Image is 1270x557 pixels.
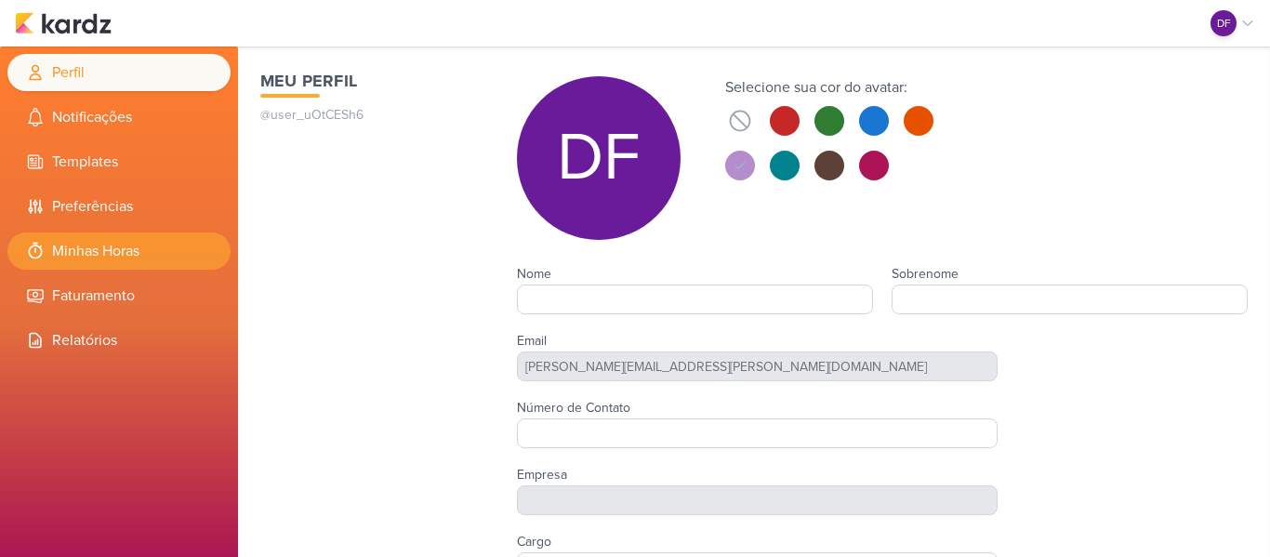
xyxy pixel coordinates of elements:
img: kardz.app [15,12,112,34]
li: Minhas Horas [7,232,231,270]
label: Nome [517,266,551,282]
label: Email [517,333,547,349]
p: DF [1217,15,1231,32]
li: Templates [7,143,231,180]
h1: Meu Perfil [260,69,480,94]
label: Cargo [517,534,551,550]
li: Preferências [7,188,231,225]
li: Faturamento [7,277,231,314]
li: Perfil [7,54,231,91]
div: [PERSON_NAME][EMAIL_ADDRESS][PERSON_NAME][DOMAIN_NAME] [517,351,999,381]
div: Diego Freitas [1210,10,1237,36]
label: Sobrenome [892,266,959,282]
li: Notificações [7,99,231,136]
div: Selecione sua cor do avatar: [725,76,933,99]
p: DF [557,125,641,192]
li: Relatórios [7,322,231,359]
label: Número de Contato [517,400,630,416]
label: Empresa [517,467,567,483]
p: @user_uOtCESh6 [260,105,480,125]
div: Diego Freitas [517,76,681,240]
